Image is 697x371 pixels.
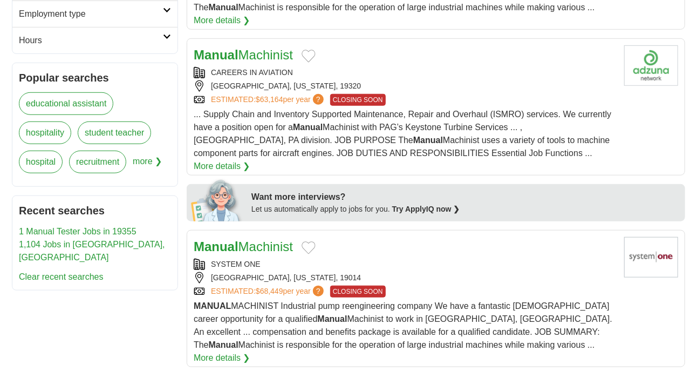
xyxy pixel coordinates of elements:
strong: Manual [194,48,238,62]
span: MACHINIST Industrial pump reengineering company We have a fantastic [DEMOGRAPHIC_DATA] career opp... [194,301,612,349]
div: [GEOGRAPHIC_DATA], [US_STATE], 19014 [194,272,616,284]
a: Clear recent searches [19,272,104,281]
a: ManualMachinist [194,239,293,254]
a: 1 Manual Tester Jobs in 19355 [19,227,136,236]
a: ManualMachinist [194,48,293,62]
img: System One logo [624,237,678,278]
a: hospital [19,151,63,173]
span: CLOSING SOON [330,286,386,298]
h2: Employment type [19,8,163,21]
strong: Manual [194,239,238,254]
div: CAREERS IN AVIATION [194,67,616,78]
img: Company logo [624,45,678,86]
button: Add to favorite jobs [302,241,316,254]
strong: Manual [317,314,347,323]
span: ? [313,94,324,105]
div: Let us automatically apply to jobs for you. [251,204,679,215]
span: CLOSING SOON [330,94,386,106]
a: student teacher [78,122,151,144]
span: more ❯ [133,151,162,180]
a: Try ApplyIQ now ❯ [392,205,460,213]
div: [GEOGRAPHIC_DATA], [US_STATE], 19320 [194,80,616,92]
span: ? [313,286,324,296]
div: Want more interviews? [251,191,679,204]
strong: Manual [209,340,238,349]
h2: Hours [19,34,163,47]
a: ESTIMATED:$63,164per year? [211,94,326,106]
a: recruitment [69,151,126,173]
strong: Manual [293,123,323,132]
a: Hours [12,27,177,53]
h2: Recent searches [19,203,171,219]
h2: Popular searches [19,70,171,86]
a: ESTIMATED:$68,449per year? [211,286,326,298]
button: Add to favorite jobs [302,50,316,63]
a: More details ❯ [194,352,250,365]
a: hospitality [19,122,71,144]
span: $68,449 [256,287,283,295]
a: More details ❯ [194,160,250,173]
a: More details ❯ [194,14,250,27]
span: $63,164 [256,95,283,104]
strong: Manual [413,136,443,145]
img: apply-iq-scientist.png [191,178,243,221]
span: ... Supply Chain and Inventory Supported Maintenance, Repair and Overhaul (ISMRO) services. We cu... [194,110,611,158]
strong: Manual [209,3,238,12]
a: SYSTEM ONE [211,260,261,268]
a: 1,104 Jobs in [GEOGRAPHIC_DATA], [GEOGRAPHIC_DATA] [19,240,165,262]
a: Employment type [12,1,177,27]
strong: MANUAL [194,301,231,311]
a: educational assistant [19,92,113,115]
